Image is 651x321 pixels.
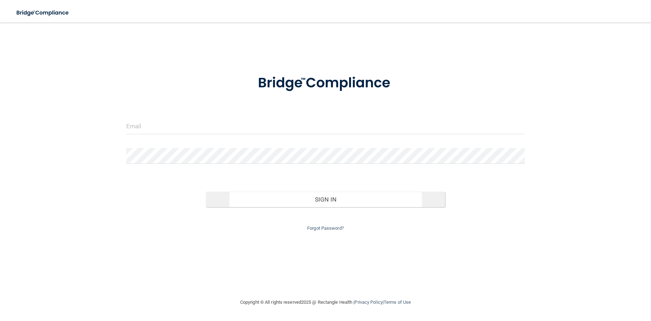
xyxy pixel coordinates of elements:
[206,192,445,207] button: Sign In
[384,300,411,305] a: Terms of Use
[243,65,408,101] img: bridge_compliance_login_screen.278c3ca4.svg
[11,6,75,20] img: bridge_compliance_login_screen.278c3ca4.svg
[126,118,525,134] input: Email
[354,300,382,305] a: Privacy Policy
[307,226,344,231] a: Forgot Password?
[197,291,454,314] div: Copyright © All rights reserved 2025 @ Rectangle Health | |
